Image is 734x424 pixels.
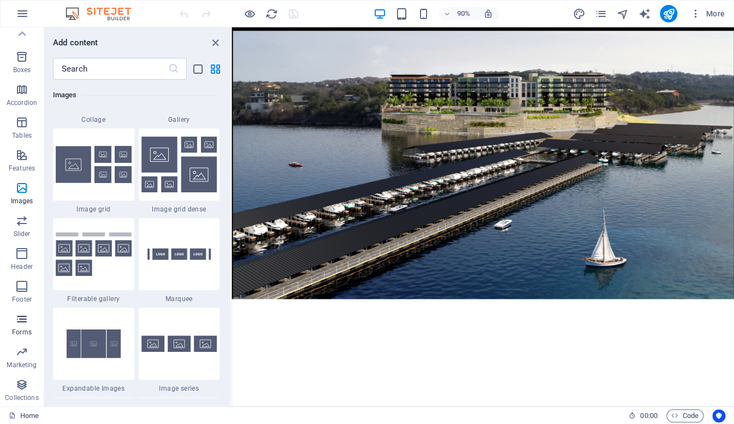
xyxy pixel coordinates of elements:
p: Marketing [7,361,37,369]
button: grid-view [209,62,222,75]
button: Usercentrics [712,409,725,422]
button: Click here to leave preview mode and continue editing [243,7,256,20]
img: Editor Logo [63,7,145,20]
span: Marquee [139,295,220,303]
img: gallery-filterable.svg [56,232,132,276]
i: Pages (Ctrl+Alt+S) [594,8,607,20]
img: image-grid-dense.svg [141,137,217,192]
span: Image grid dense [139,205,220,214]
button: More [686,5,729,22]
span: Collage [53,115,134,124]
span: Image grid [53,205,134,214]
p: Collections [5,393,38,402]
button: 90% [439,7,477,20]
button: text_generator [638,7,651,20]
img: ThumbnailImagesexpandonhover-36ZUYZMV_m5FMWoc2QEMTg.svg [56,319,132,369]
h6: Session time [629,409,658,422]
i: Navigator [616,8,629,20]
button: pages [594,7,607,20]
p: Boxes [13,66,31,74]
input: Search [53,58,168,80]
h6: 90% [455,7,472,20]
p: Footer [12,295,32,304]
div: Filterable gallery [53,218,134,303]
p: Images [11,197,33,205]
div: Image series [139,308,220,393]
span: Code [671,409,699,422]
i: On resize automatically adjust zoom level to fit chosen device. [483,9,493,19]
p: Forms [12,328,32,337]
h6: Images [53,89,220,102]
p: Tables [12,131,32,140]
img: marquee.svg [141,229,217,279]
p: Slider [14,229,31,238]
h6: Add content [53,36,98,49]
i: AI Writer [638,8,650,20]
span: Filterable gallery [53,295,134,303]
div: Expandable Images [53,308,134,393]
span: Image series [139,384,220,393]
span: Gallery [139,115,220,124]
div: Marquee [139,218,220,303]
img: image-grid.svg [56,146,132,183]
button: list-view [191,62,204,75]
button: publish [660,5,677,22]
span: More [690,8,725,19]
i: Publish [662,8,674,20]
button: close panel [209,36,222,49]
i: Reload page [265,8,278,20]
div: Image grid [53,128,134,214]
img: image-series.svg [141,335,217,352]
span: : [648,411,649,420]
div: Image grid dense [139,128,220,214]
button: design [572,7,585,20]
i: Design (Ctrl+Alt+Y) [572,8,585,20]
p: Features [9,164,35,173]
span: Expandable Images [53,384,134,393]
a: Click to cancel selection. Double-click to open Pages [9,409,39,422]
button: reload [265,7,278,20]
button: navigator [616,7,629,20]
span: 00 00 [640,409,657,422]
p: Header [11,262,33,271]
button: Code [666,409,703,422]
p: Accordion [7,98,37,107]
